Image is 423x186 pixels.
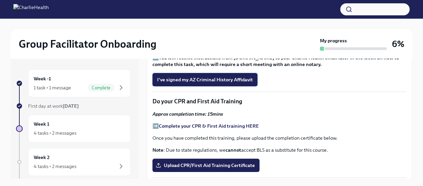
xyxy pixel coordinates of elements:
[34,154,50,161] h6: Week 2
[392,38,404,50] h3: 6%
[152,54,407,68] p: ➡️
[152,123,407,129] p: ➡️
[88,85,114,90] span: Complete
[13,4,49,15] img: CharlieHealth
[152,97,407,105] p: Do your CPR and First Aid Training
[19,37,156,51] h2: Group Facilitator Onboarding
[152,147,163,153] strong: Note
[16,115,131,143] a: Week 14 tasks • 2 messages
[16,148,131,176] a: Week 24 tasks • 2 messages
[157,162,255,169] span: Upload CPR/First Aid Training Certificate
[28,103,79,109] span: First day at work
[152,135,407,141] p: Once you have completed this training, please upload the completion certificate below.
[152,73,258,86] button: I've signed my AZ Criminal History Affidavit
[152,159,260,172] label: Upload CPR/First Aid Training Certificate
[157,76,253,83] span: I've signed my AZ Criminal History Affidavit
[152,111,223,117] strong: Approx completion time: 15mins
[152,147,407,153] p: : Due to state regulations, we accept BLS as a substitute for this course.
[226,147,241,153] strong: cannot
[16,69,131,97] a: Week -11 task • 1 messageComplete
[34,84,71,91] div: 1 task • 1 message
[16,103,131,109] a: First day at work[DATE]
[34,75,51,82] h6: Week -1
[63,103,79,109] strong: [DATE]
[34,163,76,170] div: 4 tasks • 2 messages
[34,120,49,128] h6: Week 1
[152,55,399,67] strong: You will receive instructions from [DOMAIN_NAME] to your Charlie Health email later in the week o...
[34,130,76,136] div: 4 tasks • 2 messages
[159,123,259,129] a: Complete your CPR & First Aid training HERE
[320,37,347,44] strong: My progress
